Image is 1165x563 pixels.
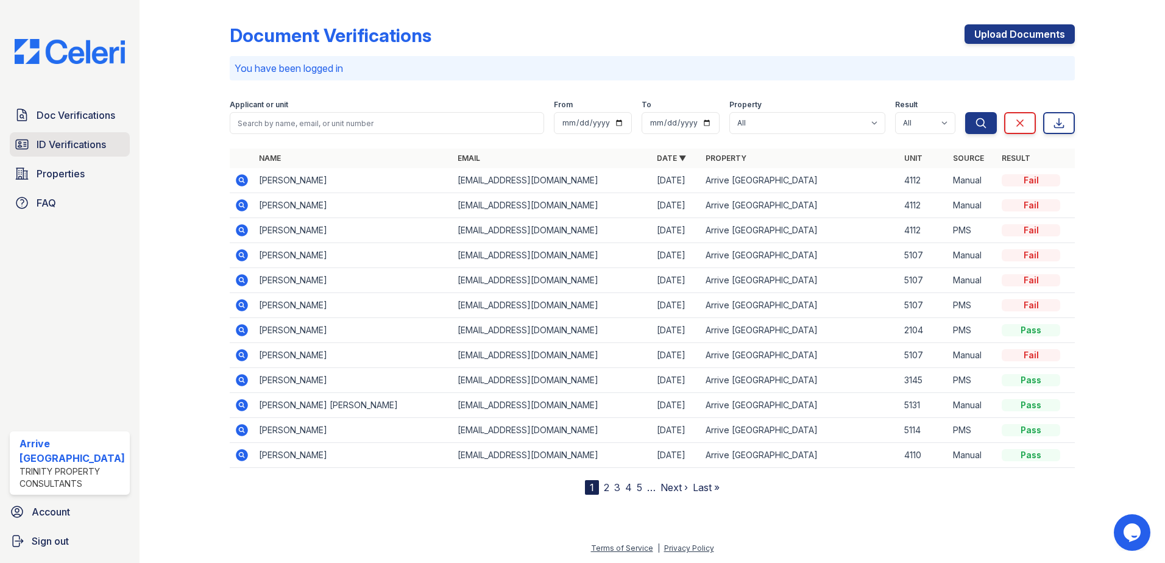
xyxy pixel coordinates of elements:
td: [DATE] [652,193,701,218]
td: [EMAIL_ADDRESS][DOMAIN_NAME] [453,418,652,443]
td: Arrive [GEOGRAPHIC_DATA] [701,268,900,293]
td: 4112 [899,193,948,218]
span: FAQ [37,196,56,210]
td: [DATE] [652,243,701,268]
td: Manual [948,243,997,268]
label: Property [729,100,762,110]
a: 2 [604,481,609,494]
td: [EMAIL_ADDRESS][DOMAIN_NAME] [453,343,652,368]
a: Account [5,500,135,524]
td: [PERSON_NAME] [254,343,453,368]
a: 3 [614,481,620,494]
a: ID Verifications [10,132,130,157]
td: [DATE] [652,318,701,343]
td: [DATE] [652,443,701,468]
td: [EMAIL_ADDRESS][DOMAIN_NAME] [453,318,652,343]
a: Privacy Policy [664,544,714,553]
td: [PERSON_NAME] [254,368,453,393]
span: Properties [37,166,85,181]
td: [PERSON_NAME] [254,443,453,468]
label: To [642,100,651,110]
td: [DATE] [652,343,701,368]
td: Arrive [GEOGRAPHIC_DATA] [701,318,900,343]
td: 5107 [899,293,948,318]
td: [PERSON_NAME] [254,318,453,343]
a: Sign out [5,529,135,553]
td: 2104 [899,318,948,343]
div: Fail [1002,174,1060,186]
td: [EMAIL_ADDRESS][DOMAIN_NAME] [453,193,652,218]
td: Manual [948,268,997,293]
td: Arrive [GEOGRAPHIC_DATA] [701,218,900,243]
td: [DATE] [652,368,701,393]
td: [PERSON_NAME] [254,243,453,268]
td: Manual [948,193,997,218]
td: 5107 [899,343,948,368]
td: 4112 [899,218,948,243]
td: 4110 [899,443,948,468]
a: Last » [693,481,720,494]
a: Unit [904,154,922,163]
div: Pass [1002,449,1060,461]
a: Email [458,154,480,163]
td: Arrive [GEOGRAPHIC_DATA] [701,418,900,443]
td: Arrive [GEOGRAPHIC_DATA] [701,443,900,468]
label: Applicant or unit [230,100,288,110]
span: Doc Verifications [37,108,115,122]
td: 5131 [899,393,948,418]
td: [DATE] [652,168,701,193]
td: PMS [948,293,997,318]
div: Document Verifications [230,24,431,46]
a: Properties [10,161,130,186]
td: PMS [948,318,997,343]
div: Fail [1002,299,1060,311]
td: Arrive [GEOGRAPHIC_DATA] [701,293,900,318]
td: [PERSON_NAME] [254,268,453,293]
td: 3145 [899,368,948,393]
td: Manual [948,443,997,468]
td: [EMAIL_ADDRESS][DOMAIN_NAME] [453,243,652,268]
a: Date ▼ [657,154,686,163]
div: Trinity Property Consultants [19,466,125,490]
span: … [647,480,656,495]
td: [DATE] [652,268,701,293]
td: Arrive [GEOGRAPHIC_DATA] [701,343,900,368]
a: Upload Documents [965,24,1075,44]
p: You have been logged in [235,61,1071,76]
td: [EMAIL_ADDRESS][DOMAIN_NAME] [453,268,652,293]
td: [PERSON_NAME] [254,293,453,318]
td: Manual [948,343,997,368]
a: Next › [660,481,688,494]
span: Sign out [32,534,69,548]
td: Manual [948,168,997,193]
td: [EMAIL_ADDRESS][DOMAIN_NAME] [453,393,652,418]
a: Name [259,154,281,163]
td: [DATE] [652,218,701,243]
label: From [554,100,573,110]
td: [DATE] [652,293,701,318]
input: Search by name, email, or unit number [230,112,545,134]
td: 4112 [899,168,948,193]
td: [PERSON_NAME] [254,168,453,193]
td: [PERSON_NAME] [254,218,453,243]
div: Arrive [GEOGRAPHIC_DATA] [19,436,125,466]
div: | [657,544,660,553]
div: Pass [1002,424,1060,436]
td: PMS [948,418,997,443]
a: FAQ [10,191,130,215]
div: Fail [1002,199,1060,211]
td: [DATE] [652,418,701,443]
td: [EMAIL_ADDRESS][DOMAIN_NAME] [453,168,652,193]
td: Arrive [GEOGRAPHIC_DATA] [701,168,900,193]
td: 5107 [899,268,948,293]
td: PMS [948,368,997,393]
span: Account [32,505,70,519]
td: PMS [948,218,997,243]
div: Fail [1002,349,1060,361]
td: [PERSON_NAME] [254,418,453,443]
iframe: chat widget [1114,514,1153,551]
td: [PERSON_NAME] [254,193,453,218]
div: Fail [1002,274,1060,286]
label: Result [895,100,918,110]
